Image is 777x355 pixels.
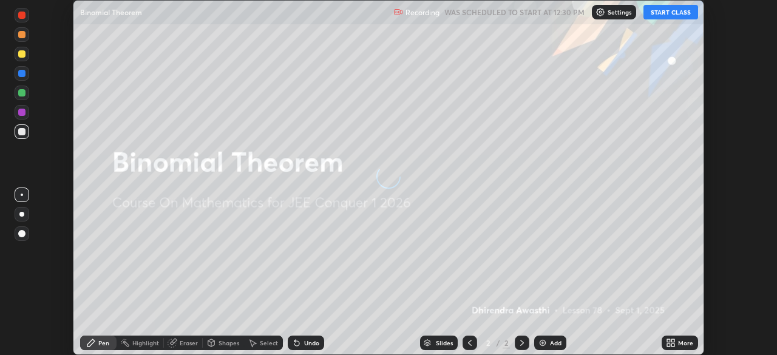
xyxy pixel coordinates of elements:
p: Binomial Theorem [80,7,142,17]
div: More [678,340,693,346]
div: Undo [304,340,319,346]
img: add-slide-button [538,338,548,348]
div: Slides [436,340,453,346]
div: 2 [482,339,494,347]
div: 2 [503,337,510,348]
div: Highlight [132,340,159,346]
h5: WAS SCHEDULED TO START AT 12:30 PM [444,7,585,18]
div: / [497,339,500,347]
p: Settings [608,9,631,15]
div: Add [550,340,562,346]
button: START CLASS [643,5,698,19]
div: Shapes [219,340,239,346]
div: Select [260,340,278,346]
img: class-settings-icons [595,7,605,17]
div: Eraser [180,340,198,346]
p: Recording [405,8,439,17]
img: recording.375f2c34.svg [393,7,403,17]
div: Pen [98,340,109,346]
